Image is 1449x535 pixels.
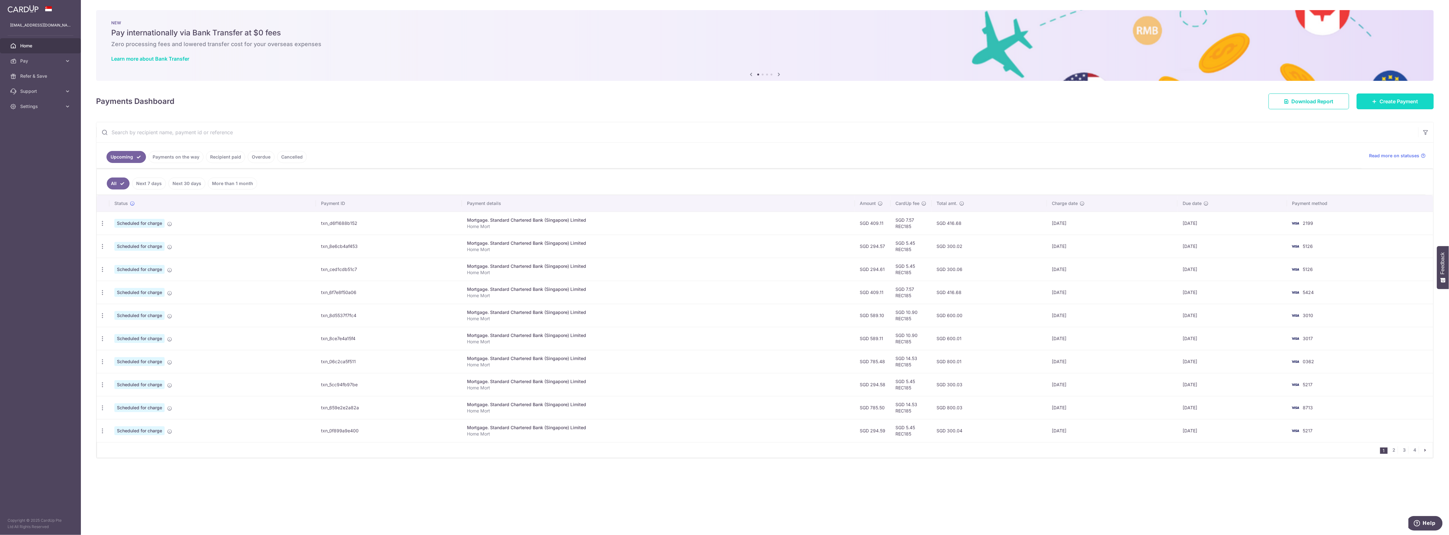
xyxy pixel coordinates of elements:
td: [DATE] [1047,258,1178,281]
td: SGD 294.59 [855,419,891,442]
p: Home Mort [467,292,850,299]
td: [DATE] [1178,327,1287,350]
td: SGD 294.58 [855,373,891,396]
td: SGD 589.11 [855,327,891,350]
span: Pay [20,58,62,64]
td: [DATE] [1178,350,1287,373]
td: SGD 5.45 REC185 [891,258,932,281]
td: [DATE] [1178,373,1287,396]
a: All [107,177,130,189]
td: SGD 409.11 [855,281,891,304]
a: Read more on statuses [1369,153,1426,159]
span: Amount [860,200,876,207]
div: Mortgage. Standard Chartered Bank (Singapore) Limited [467,424,850,431]
a: Recipient paid [206,151,245,163]
td: SGD 10.90 REC185 [891,327,932,350]
img: Bank Card [1289,289,1302,296]
p: Home Mort [467,339,850,345]
span: 2199 [1303,220,1313,226]
span: 3017 [1303,336,1313,341]
span: Home [20,43,62,49]
nav: pager [1380,442,1433,458]
td: [DATE] [1047,235,1178,258]
span: Scheduled for charge [114,219,165,228]
td: txn_6f7e8f50a06 [316,281,462,304]
td: SGD 800.03 [932,396,1047,419]
a: Create Payment [1357,93,1434,109]
td: [DATE] [1178,419,1287,442]
a: 2 [1390,446,1398,454]
div: Mortgage. Standard Chartered Bank (Singapore) Limited [467,401,850,408]
p: Home Mort [467,431,850,437]
span: 8713 [1303,405,1313,410]
td: [DATE] [1047,396,1178,419]
td: SGD 14.53 REC185 [891,350,932,373]
td: [DATE] [1047,350,1178,373]
a: Next 30 days [168,177,205,189]
td: SGD 10.90 REC185 [891,304,932,327]
td: [DATE] [1178,258,1287,281]
a: Learn more about Bank Transfer [111,56,189,62]
a: Upcoming [106,151,146,163]
div: Mortgage. Standard Chartered Bank (Singapore) Limited [467,240,850,246]
img: CardUp [8,5,39,13]
td: SGD 5.45 REC185 [891,419,932,442]
td: [DATE] [1047,419,1178,442]
span: Status [114,200,128,207]
img: Bank Card [1289,404,1302,412]
span: Scheduled for charge [114,311,165,320]
img: Bank Card [1289,219,1302,227]
input: Search by recipient name, payment id or reference [96,122,1418,142]
p: [EMAIL_ADDRESS][DOMAIN_NAME] [10,22,71,28]
img: Bank Card [1289,335,1302,342]
td: SGD 7.57 REC185 [891,281,932,304]
td: [DATE] [1047,327,1178,350]
td: txn_0f899a9e400 [316,419,462,442]
a: Payments on the way [149,151,203,163]
td: [DATE] [1178,396,1287,419]
p: Home Mort [467,316,850,322]
span: Feedback [1440,252,1446,274]
img: Bank Card [1289,312,1302,319]
h5: Pay internationally via Bank Transfer at $0 fees [111,28,1419,38]
td: txn_06c2ca5f511 [316,350,462,373]
span: 3010 [1303,313,1313,318]
a: More than 1 month [208,177,257,189]
img: Bank Card [1289,358,1302,365]
td: SGD 785.50 [855,396,891,419]
td: txn_8ce7e4a15f4 [316,327,462,350]
td: SGD 7.57 REC185 [891,212,932,235]
span: Scheduled for charge [114,380,165,389]
span: Refer & Save [20,73,62,79]
td: [DATE] [1047,281,1178,304]
p: Home Mort [467,269,850,276]
span: Read more on statuses [1369,153,1420,159]
td: [DATE] [1178,212,1287,235]
span: 0362 [1303,359,1314,364]
th: Payment details [462,195,855,212]
span: 5217 [1303,382,1313,387]
span: Due date [1183,200,1202,207]
a: Cancelled [277,151,307,163]
span: Settings [20,103,62,110]
td: txn_8e6cb4af453 [316,235,462,258]
td: txn_659e2e2a82a [316,396,462,419]
h4: Payments Dashboard [96,96,174,107]
span: Scheduled for charge [114,357,165,366]
img: Bank Card [1289,381,1302,388]
td: SGD 416.68 [932,212,1047,235]
img: Bank Card [1289,427,1302,435]
td: SGD 300.02 [932,235,1047,258]
td: txn_8d5537f7fc4 [316,304,462,327]
span: 5126 [1303,267,1313,272]
div: Mortgage. Standard Chartered Bank (Singapore) Limited [467,263,850,269]
p: Home Mort [467,408,850,414]
th: Payment method [1287,195,1433,212]
span: Scheduled for charge [114,426,165,435]
a: Download Report [1269,93,1349,109]
span: Scheduled for charge [114,403,165,412]
span: CardUp fee [896,200,920,207]
td: [DATE] [1047,373,1178,396]
span: Scheduled for charge [114,334,165,343]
